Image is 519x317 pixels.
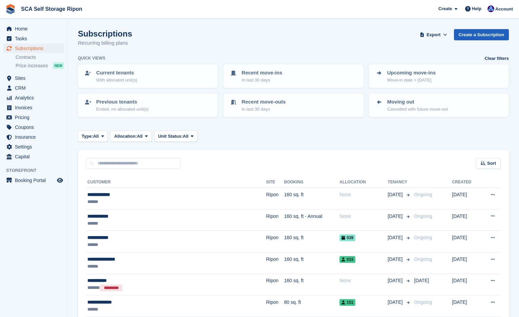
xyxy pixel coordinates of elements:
a: menu [3,83,64,93]
span: Settings [15,142,56,152]
span: [DATE] [388,213,404,220]
p: Ended, no allocated unit(s) [96,106,149,113]
span: [DATE] [388,277,404,284]
span: 151 [339,299,355,306]
a: menu [3,142,64,152]
td: [DATE] [452,274,480,295]
span: Booking Portal [15,176,56,185]
td: Ripon [266,209,284,231]
a: Upcoming move-ins Move-in date > [DATE] [370,65,508,87]
a: menu [3,122,64,132]
a: menu [3,93,64,103]
p: Moving out [387,98,448,106]
a: menu [3,34,64,43]
td: [DATE] [452,188,480,209]
a: Price increases NEW [16,62,64,69]
img: stora-icon-8386f47178a22dfd0bd8f6a31ec36ba5ce8667c1dd55bd0f319d3a0aa187defe.svg [5,4,16,14]
span: Export [427,31,440,38]
a: Recent move-ins In last 30 days [224,65,362,87]
span: [DATE] [388,234,404,241]
a: Create a Subscription [454,29,509,40]
span: Ongoing [414,256,432,262]
a: SCA Self Storage Ripon [18,3,85,15]
button: Unit Status: All [154,131,198,142]
p: Recent move-ins [242,69,282,77]
a: Preview store [56,176,64,184]
a: menu [3,132,64,142]
span: Ongoing [414,235,432,240]
button: Type: All [78,131,108,142]
span: Ongoing [414,192,432,197]
a: menu [3,176,64,185]
span: Unit Status: [158,133,183,140]
span: Invoices [15,103,56,112]
span: All [183,133,189,140]
h6: Quick views [78,55,105,61]
div: NEW [53,62,64,69]
th: Allocation [339,177,388,188]
span: All [137,133,143,140]
p: Cancelled with future move-out [387,106,448,113]
a: menu [3,44,64,53]
p: With allocated unit(s) [96,77,137,84]
td: 160 sq. ft - Annual [284,209,339,231]
td: 160 sq. ft [284,252,339,274]
a: Current tenants With allocated unit(s) [79,65,217,87]
span: Create [438,5,452,12]
span: Ongoing [414,299,432,305]
td: 160 sq. ft [284,274,339,295]
span: Sites [15,73,56,83]
button: Export [419,29,449,40]
td: [DATE] [452,295,480,317]
td: [DATE] [452,231,480,252]
span: Subscriptions [15,44,56,53]
p: In last 30 days [242,106,286,113]
span: All [93,133,99,140]
td: 160 sq. ft [284,231,339,252]
a: Previous tenants Ended, no allocated unit(s) [79,94,217,116]
span: Help [472,5,481,12]
p: Upcoming move-ins [387,69,436,77]
th: Created [452,177,480,188]
th: Site [266,177,284,188]
img: Sarah Race [487,5,494,12]
td: Ripon [266,274,284,295]
div: None [339,191,388,198]
p: Previous tenants [96,98,149,106]
div: None [339,277,388,284]
span: Account [495,6,513,13]
th: Customer [86,177,266,188]
h1: Subscriptions [78,29,132,38]
span: Allocation: [114,133,137,140]
span: Tasks [15,34,56,43]
p: Move-in date > [DATE] [387,77,436,84]
span: [DATE] [388,299,404,306]
a: Moving out Cancelled with future move-out [370,94,508,116]
span: Sort [487,160,496,167]
td: [DATE] [452,209,480,231]
td: Ripon [266,188,284,209]
th: Booking [284,177,339,188]
td: [DATE] [452,252,480,274]
span: Coupons [15,122,56,132]
span: Ongoing [414,213,432,219]
span: CRM [15,83,56,93]
span: Price increases [16,63,48,69]
a: menu [3,113,64,122]
a: menu [3,73,64,83]
button: Allocation: All [110,131,152,142]
span: Type: [82,133,93,140]
span: [DATE] [388,191,404,198]
a: menu [3,103,64,112]
p: Recent move-outs [242,98,286,106]
td: 160 sq. ft [284,188,339,209]
td: Ripon [266,252,284,274]
a: Contracts [16,54,64,61]
span: Storefront [6,167,67,174]
p: Recurring billing plans [78,39,132,47]
span: [DATE] [414,278,429,283]
p: In last 30 days [242,77,282,84]
span: Capital [15,152,56,161]
div: None [339,213,388,220]
span: Home [15,24,56,33]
